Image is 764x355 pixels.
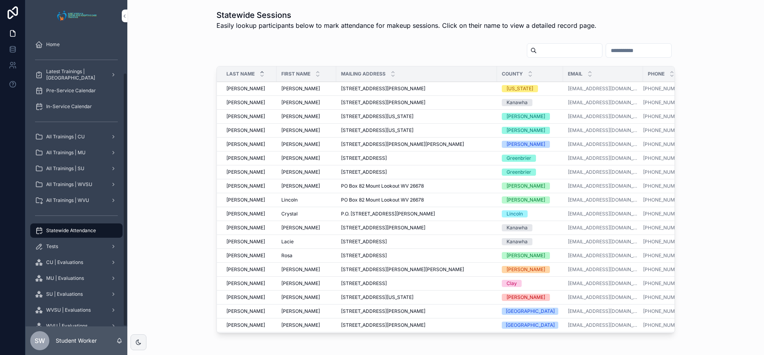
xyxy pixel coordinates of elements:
[46,323,88,329] span: WVU | Evaluations
[30,68,123,82] a: Latest Trainings | [GEOGRAPHIC_DATA]
[341,141,492,147] a: [STREET_ADDRESS][PERSON_NAME][PERSON_NAME]
[502,113,558,120] a: [PERSON_NAME]
[226,322,272,328] a: [PERSON_NAME]
[46,149,86,156] span: All Trainings | MU
[46,41,60,48] span: Home
[643,113,686,120] a: [PHONE_NUMBER]
[568,99,638,106] a: [EMAIL_ADDRESS][DOMAIN_NAME]
[506,308,555,315] div: [GEOGRAPHIC_DATA]
[568,183,638,189] a: [EMAIL_ADDRESS][DOMAIN_NAME]
[46,275,84,281] span: MU | Evaluations
[507,280,517,287] div: Clay
[226,183,265,189] span: [PERSON_NAME]
[568,294,638,301] a: [EMAIL_ADDRESS][DOMAIN_NAME]
[502,155,558,162] a: Greenbrier
[568,169,638,175] a: [EMAIL_ADDRESS][DOMAIN_NAME]
[502,85,558,92] a: [US_STATE]
[281,71,310,77] span: First Name
[643,266,696,273] a: [PHONE_NUMBER]
[568,266,638,273] a: [EMAIL_ADDRESS][DOMAIN_NAME]
[507,99,528,106] div: Kanawha
[341,141,464,147] span: [STREET_ADDRESS][PERSON_NAME][PERSON_NAME]
[643,169,686,175] a: [PHONE_NUMBER]
[30,37,123,52] a: Home
[281,141,320,147] span: [PERSON_NAME]
[643,294,686,301] a: [PHONE_NUMBER]
[643,183,696,189] a: [PHONE_NUMBER]
[226,252,272,259] a: [PERSON_NAME]
[643,308,696,314] a: [PHONE_NUMBER]
[46,134,85,140] span: All Trainings | CU
[281,225,331,231] a: [PERSON_NAME]
[341,183,492,189] a: PO Box 82 Mount Lookout WV 26678
[30,83,123,98] a: Pre-Service Calendar
[507,182,545,190] div: [PERSON_NAME]
[568,308,638,314] a: [EMAIL_ADDRESS][DOMAIN_NAME]
[226,252,265,259] span: [PERSON_NAME]
[502,280,558,287] a: Clay
[341,71,386,77] span: Mailing Address
[341,280,387,287] span: [STREET_ADDRESS]
[226,113,272,120] a: [PERSON_NAME]
[341,239,492,245] a: [STREET_ADDRESS]
[502,196,558,204] a: [PERSON_NAME]
[226,280,265,287] span: [PERSON_NAME]
[226,141,272,147] a: [PERSON_NAME]
[643,127,696,134] a: [PHONE_NUMBER]
[46,181,92,188] span: All Trainings | WVSU
[226,322,265,328] span: [PERSON_NAME]
[46,259,83,266] span: CU | Evaluations
[643,239,686,245] a: [PHONE_NUMBER]
[341,85,425,92] span: [STREET_ADDRESS][PERSON_NAME]
[30,145,123,160] a: All Trainings | MU
[643,197,686,203] a: [PHONE_NUMBER]
[643,211,686,217] a: [PHONE_NUMBER]
[568,155,638,161] a: [EMAIL_ADDRESS][DOMAIN_NAME]
[281,239,331,245] a: Lacie
[30,130,123,144] a: All Trainings | CU
[341,99,425,106] span: [STREET_ADDRESS][PERSON_NAME]
[281,322,331,328] a: [PERSON_NAME]
[30,255,123,270] a: CU | Evaluations
[643,99,686,106] a: [PHONE_NUMBER]
[502,169,558,176] a: Greenbrier
[502,252,558,259] a: [PERSON_NAME]
[643,322,686,328] a: [PHONE_NUMBER]
[643,99,696,106] a: [PHONE_NUMBER]
[281,155,331,161] a: [PERSON_NAME]
[226,197,272,203] a: [PERSON_NAME]
[46,243,58,250] span: Tests
[341,155,492,161] a: [STREET_ADDRESS]
[30,193,123,208] a: All Trainings | WVU
[643,266,686,273] a: [PHONE_NUMBER]
[341,113,492,120] a: [STREET_ADDRESS][US_STATE]
[281,308,331,314] a: [PERSON_NAME]
[226,197,265,203] span: [PERSON_NAME]
[502,141,558,148] a: [PERSON_NAME]
[341,225,492,231] a: [STREET_ADDRESS][PERSON_NAME]
[507,224,528,231] div: Kanawha
[226,127,272,134] a: [PERSON_NAME]
[502,127,558,134] a: [PERSON_NAME]
[281,252,292,259] span: Rosa
[30,223,123,238] a: Statewide Attendance
[30,177,123,192] a: All Trainings | WVSU
[281,85,331,92] a: [PERSON_NAME]
[643,225,686,231] a: [PHONE_NUMBER]
[226,239,272,245] a: [PERSON_NAME]
[281,169,331,175] a: [PERSON_NAME]
[502,210,558,217] a: Lincoln
[281,197,298,203] span: Lincoln
[281,294,320,301] span: [PERSON_NAME]
[341,169,387,175] span: [STREET_ADDRESS]
[281,211,331,217] a: Crystal
[46,197,89,204] span: All Trainings | WVU
[568,197,638,203] a: [EMAIL_ADDRESS][DOMAIN_NAME]
[226,169,272,175] a: [PERSON_NAME]
[643,239,696,245] a: [PHONE_NUMBER]
[643,169,696,175] a: [PHONE_NUMBER]
[643,141,686,147] a: [PHONE_NUMBER]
